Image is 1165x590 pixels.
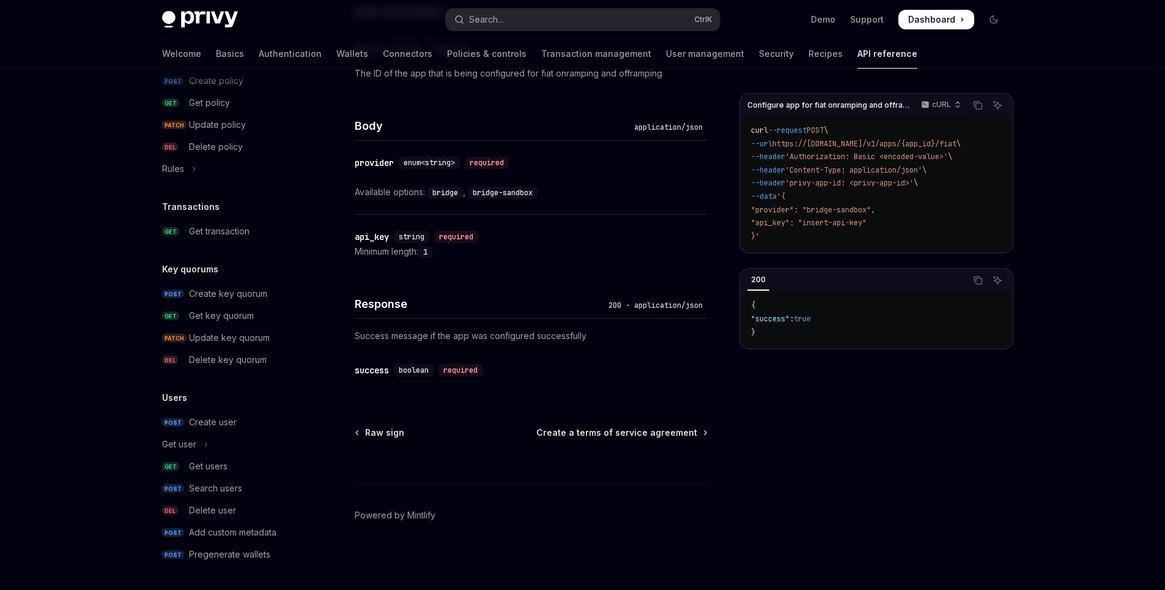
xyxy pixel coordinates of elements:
[162,39,201,69] a: Welcome
[152,327,309,349] a: PATCHUpdate key quorum
[446,9,720,31] button: Open search
[152,114,309,136] a: PATCHUpdate policy
[914,95,966,116] button: cURL
[768,125,807,135] span: --request
[751,139,772,149] span: --url
[162,356,178,365] span: DEL
[850,13,884,26] a: Support
[162,227,179,236] span: GET
[751,314,790,324] span: "success"
[336,39,368,69] a: Wallets
[355,364,389,376] div: success
[604,299,708,312] div: 200 - application/json
[777,192,785,201] span: '{
[666,39,744,69] a: User management
[434,231,478,243] div: required
[189,308,254,323] div: Get key quorum
[355,509,435,521] a: Powered by Mintlify
[162,334,187,343] span: PATCH
[751,231,760,241] span: }'
[898,10,974,29] a: Dashboard
[399,232,424,242] span: string
[824,125,828,135] span: \
[932,100,951,110] p: cURL
[162,143,178,152] span: DEL
[694,15,712,24] span: Ctrl K
[152,283,309,305] a: POSTCreate key quorum
[948,152,952,162] span: \
[162,550,184,559] span: POST
[356,427,404,439] a: Raw sign
[383,39,432,69] a: Connectors
[162,200,220,214] h5: Transactions
[189,481,242,496] div: Search users
[747,272,769,287] div: 200
[152,92,309,114] a: GETGet policy
[807,125,824,135] span: POST
[790,314,794,324] span: :
[447,39,527,69] a: Policies & controls
[989,272,1005,288] button: Ask AI
[162,99,179,108] span: GET
[751,178,785,188] span: --header
[152,499,309,521] a: DELDelete user
[772,139,956,149] span: https://[DOMAIN_NAME]/v1/apps/{app_id}/fiat
[189,503,236,518] div: Delete user
[152,411,309,433] a: POSTCreate user
[355,296,604,312] h4: Response
[162,390,187,405] h5: Users
[189,140,243,154] div: Delete policy
[785,152,948,162] span: 'Authorization: Basic <encoded-value>'
[785,178,914,188] span: 'privy-app-id: <privy-app-id>'
[970,272,986,288] button: Copy the contents from the code block
[152,543,309,566] a: POSTPregenerate wallets
[418,246,432,258] code: 1
[189,547,270,562] div: Pregenerate wallets
[355,66,708,81] p: The ID of the app that is being configured for fiat onramping and offramping
[759,39,794,69] a: Security
[189,525,276,540] div: Add custom metadata
[465,157,509,169] div: required
[152,349,309,371] a: DELDelete key quorum
[365,427,404,439] span: Raw sign
[541,39,651,69] a: Transaction management
[922,165,926,175] span: \
[908,13,955,26] span: Dashboard
[189,95,230,110] div: Get policy
[162,162,184,176] div: Rules
[355,244,708,259] div: Minimum length:
[152,220,309,242] a: GETGet transaction
[469,12,503,27] div: Search...
[751,205,875,215] span: "provider": "bridge-sandbox",
[216,39,244,69] a: Basics
[162,11,238,28] img: dark logo
[152,477,309,499] a: POSTSearch users
[751,327,755,337] span: }
[162,262,218,277] h5: Key quorums
[162,312,179,321] span: GET
[751,301,755,310] span: {
[152,305,309,327] a: GETGet key quorum
[751,192,777,201] span: --data
[751,152,785,162] span: --header
[162,528,184,537] span: POST
[468,187,538,199] code: bridge-sandbox
[751,218,867,228] span: "api_key": "insert-api-key"
[751,165,785,175] span: --header
[857,39,917,69] a: API reference
[162,121,187,130] span: PATCH
[152,158,309,180] button: Toggle Rules section
[438,364,483,376] div: required
[162,418,184,427] span: POST
[259,39,322,69] a: Authentication
[355,157,394,169] div: provider
[152,433,309,455] button: Toggle Get user section
[152,521,309,543] a: POSTAdd custom metadata
[536,427,706,439] a: Create a terms of service agreement
[989,97,1005,113] button: Ask AI
[189,224,250,239] div: Get transaction
[189,415,237,430] div: Create user
[355,231,389,243] div: api_key
[152,136,309,158] a: DELDelete policy
[162,437,196,452] div: Get user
